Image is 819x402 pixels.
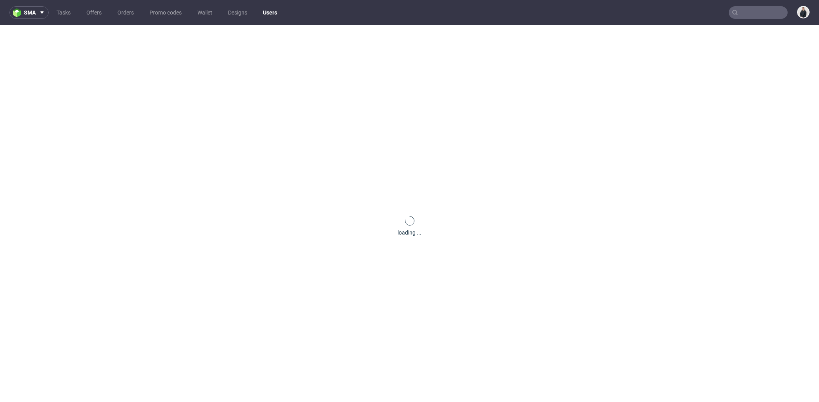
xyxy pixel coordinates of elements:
img: Adrian Margula [798,7,809,18]
button: sma [9,6,49,19]
a: Orders [113,6,139,19]
a: Offers [82,6,106,19]
a: Users [258,6,282,19]
span: sma [24,10,36,15]
img: logo [13,8,24,17]
a: Wallet [193,6,217,19]
a: Promo codes [145,6,186,19]
a: Tasks [52,6,75,19]
a: Designs [223,6,252,19]
div: loading ... [398,229,421,236]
